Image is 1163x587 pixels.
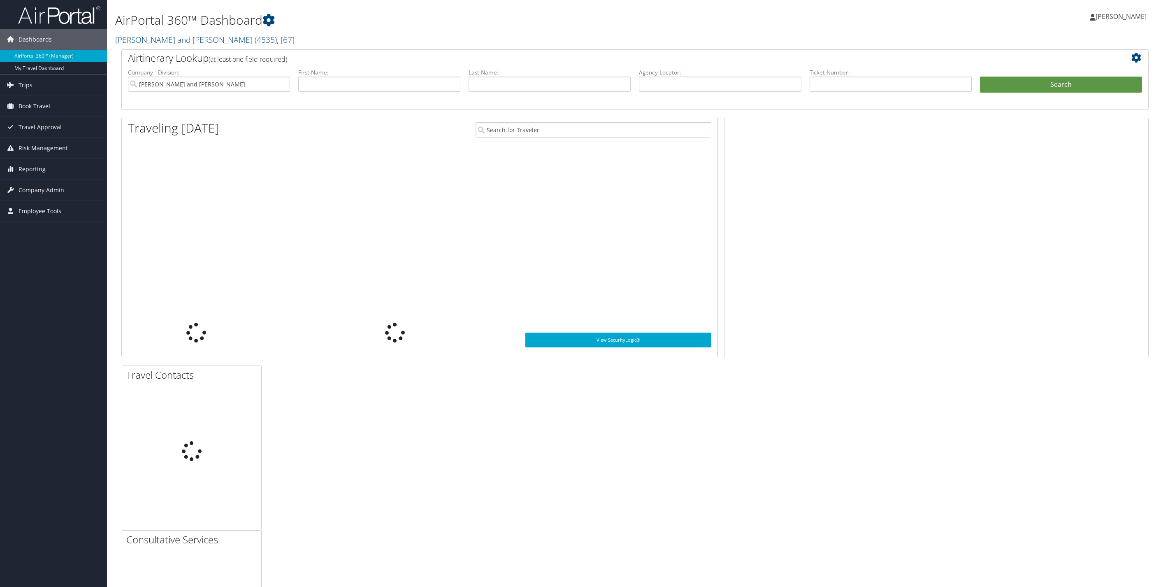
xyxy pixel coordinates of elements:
[19,138,68,158] span: Risk Management
[115,12,808,29] h1: AirPortal 360™ Dashboard
[19,29,52,50] span: Dashboards
[255,34,277,45] span: ( 4535 )
[126,368,261,382] h2: Travel Contacts
[1090,4,1155,29] a: [PERSON_NAME]
[277,34,295,45] span: , [ 67 ]
[525,333,712,347] a: View SecurityLogic®
[19,201,61,221] span: Employee Tools
[128,51,1056,65] h2: Airtinerary Lookup
[19,96,50,116] span: Book Travel
[19,159,46,179] span: Reporting
[19,75,32,96] span: Trips
[128,68,290,77] label: Company - Division:
[298,68,460,77] label: First Name:
[19,180,64,200] span: Company Admin
[810,68,972,77] label: Ticket Number:
[639,68,801,77] label: Agency Locator:
[469,68,631,77] label: Last Name:
[980,77,1142,93] button: Search
[19,117,62,137] span: Travel Approval
[209,55,287,64] span: (at least one field required)
[115,34,295,45] a: [PERSON_NAME] and [PERSON_NAME]
[18,5,100,25] img: airportal-logo.png
[476,122,711,137] input: Search for Traveler
[1096,12,1147,21] span: [PERSON_NAME]
[128,119,219,137] h1: Traveling [DATE]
